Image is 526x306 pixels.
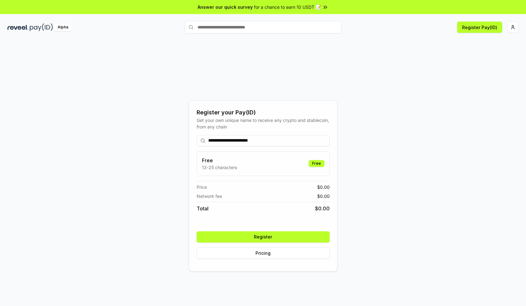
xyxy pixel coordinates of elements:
button: Pricing [197,248,330,259]
span: Network fee [197,193,222,199]
p: 13-25 characters [202,164,237,171]
span: $ 0.00 [317,184,330,190]
span: Answer our quick survey [198,4,253,10]
div: Free [309,160,324,167]
div: Alpha [54,23,72,31]
div: Get your own unique name to receive any crypto and stablecoin, from any chain [197,117,330,130]
h3: Free [202,157,237,164]
img: pay_id [30,23,53,31]
img: reveel_dark [8,23,28,31]
button: Register [197,231,330,243]
span: for a chance to earn 10 USDT 📝 [254,4,321,10]
span: $ 0.00 [317,193,330,199]
div: Register your Pay(ID) [197,108,330,117]
span: Total [197,205,209,212]
span: Price [197,184,207,190]
button: Register Pay(ID) [457,22,502,33]
span: $ 0.00 [315,205,330,212]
